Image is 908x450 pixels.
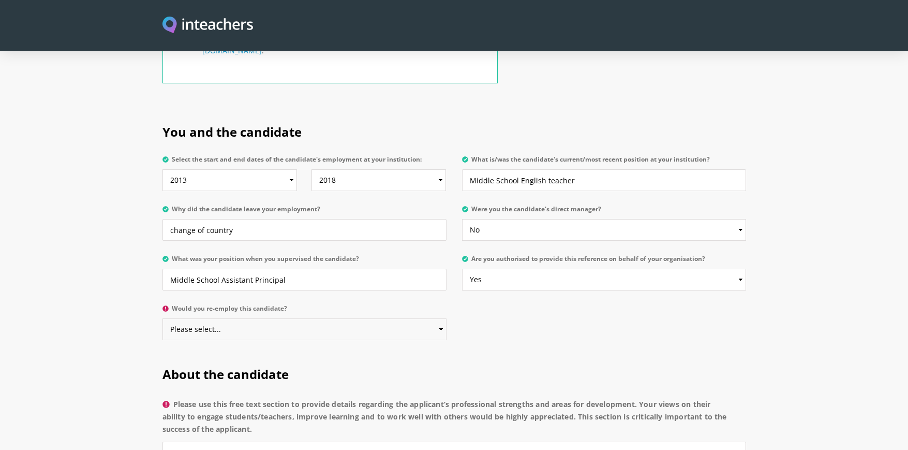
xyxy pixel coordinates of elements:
label: Would you re-employ this candidate? [162,305,446,318]
a: Visit this site's homepage [162,17,254,35]
img: Inteachers [162,17,254,35]
label: Select the start and end dates of the candidate's employment at your institution: [162,156,446,169]
label: Were you the candidate's direct manager? [462,206,746,219]
label: Are you authorised to provide this reference on behalf of your organisation? [462,255,746,269]
label: Why did the candidate leave your employment? [162,206,446,219]
label: What is/was the candidate's current/most recent position at your institution? [462,156,746,169]
label: Please use this free text section to provide details regarding the applicant’s professional stren... [162,398,746,442]
span: You and the candidate [162,123,302,140]
span: About the candidate [162,366,289,383]
label: What was your position when you supervised the candidate? [162,255,446,269]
